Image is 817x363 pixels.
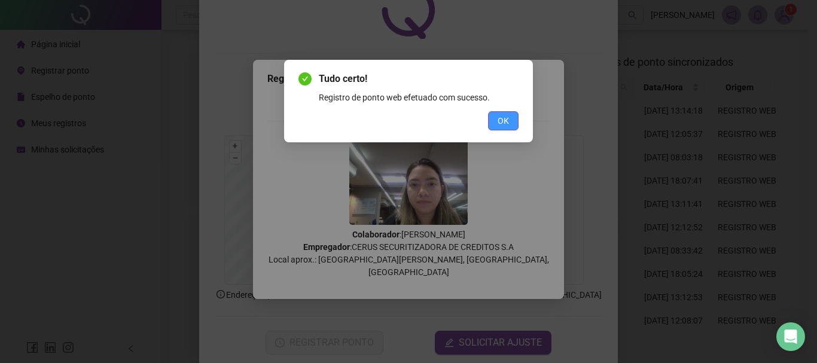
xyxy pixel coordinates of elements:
[319,72,519,86] span: Tudo certo!
[319,91,519,104] div: Registro de ponto web efetuado com sucesso.
[776,322,805,351] div: Open Intercom Messenger
[488,111,519,130] button: OK
[498,114,509,127] span: OK
[298,72,312,86] span: check-circle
